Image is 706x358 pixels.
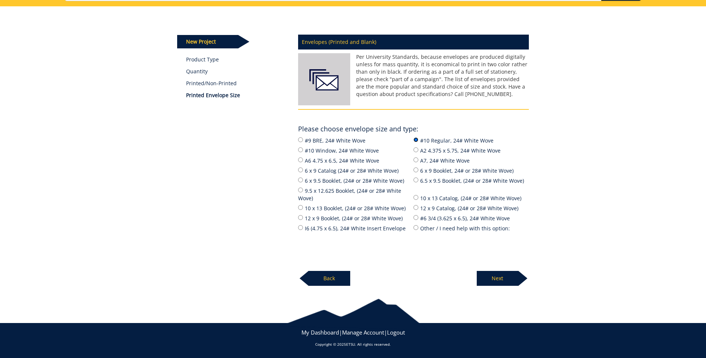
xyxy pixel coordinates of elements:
p: Printed Envelope Size [186,92,287,99]
input: #10 Window, 24# White Wove [298,147,303,152]
input: 6 x 9 Booklet, 24# or 28# White Wove) [413,167,418,172]
input: 12 x 9 Booklet, (24# or 28# White Wove) [298,215,303,220]
label: 10 x 13 Booklet, (24# or 28# White Wove) [298,204,413,212]
input: 6 x 9 Catalog (24# or 28# White Wove) [298,167,303,172]
label: 10 x 13 Catalog, (24# or 28# White Wove) [413,194,529,202]
input: 12 x 9 Catalog, (24# or 28# White Wove) [413,205,418,210]
label: #10 Regular, 24# White Wove [413,136,529,144]
input: 6.5 x 9.5 Booklet, (24# or 28# White Wove) [413,178,418,182]
label: 6.5 x 9.5 Booklet, (24# or 28# White Wove) [413,176,529,185]
label: 6 x 9 Catalog (24# or 28# White Wove) [298,166,413,175]
p: Per University Standards, because envelopes are produced digitally unless for mass quantity, it i... [298,53,529,98]
input: 10 x 13 Catalog, (24# or 28# White Wove) [413,195,418,200]
label: #10 Window, 24# White Wove [298,146,413,154]
input: A2 4.375 x 5.75, 24# White Wove [413,147,418,152]
label: A2 4.375 x 5.75, 24# White Wove [413,146,529,154]
label: A6 4.75 x 6.5, 24# White Wove [298,156,413,164]
p: New Project [177,35,238,48]
a: My Dashboard [301,329,339,336]
p: Back [309,271,350,286]
label: 12 x 9 Booklet, (24# or 28# White Wove) [298,214,413,222]
label: #6 3/4 (3.625 x 6.5), 24# White Wove [413,214,529,222]
input: #9 BRE, 24# White Wove [298,137,303,142]
p: Envelopes (Printed and Blank) [298,35,529,49]
label: A7, 24# White Wove [413,156,529,164]
a: Manage Account [342,329,384,336]
input: A7, 24# White Wove [413,157,418,162]
input: 9.5 x 12.625 Booklet, (24# or 28# White Wove) [298,188,303,192]
h4: Please choose envelope size and type: [298,125,418,133]
input: 10 x 13 Booklet, (24# or 28# White Wove) [298,205,303,210]
p: Quantity [186,68,287,75]
input: #6 3/4 (3.625 x 6.5), 24# White Wove [413,215,418,220]
p: Next [477,271,518,286]
label: #9 BRE, 24# White Wove [298,136,413,144]
input: I6 (4.75 x 6.5), 24# White Insert Envelope [298,225,303,230]
input: A6 4.75 x 6.5, 24# White Wove [298,157,303,162]
a: ETSU [346,342,355,347]
label: 12 x 9 Catalog, (24# or 28# White Wove) [413,204,529,212]
label: 6 x 9 Booklet, 24# or 28# White Wove) [413,166,529,175]
a: Logout [387,329,405,336]
input: 6 x 9.5 Booklet, (24# or 28# White Wove) [298,178,303,182]
label: 6 x 9.5 Booklet, (24# or 28# White Wove) [298,176,413,185]
input: #10 Regular, 24# White Wove [413,137,418,142]
p: Printed/Non-Printed [186,80,287,87]
input: Other / I need help with this option: [413,225,418,230]
label: I6 (4.75 x 6.5), 24# White Insert Envelope [298,224,413,232]
label: 9.5 x 12.625 Booklet, (24# or 28# White Wove) [298,186,413,202]
a: Product Type [186,56,287,63]
label: Other / I need help with this option: [413,224,529,232]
